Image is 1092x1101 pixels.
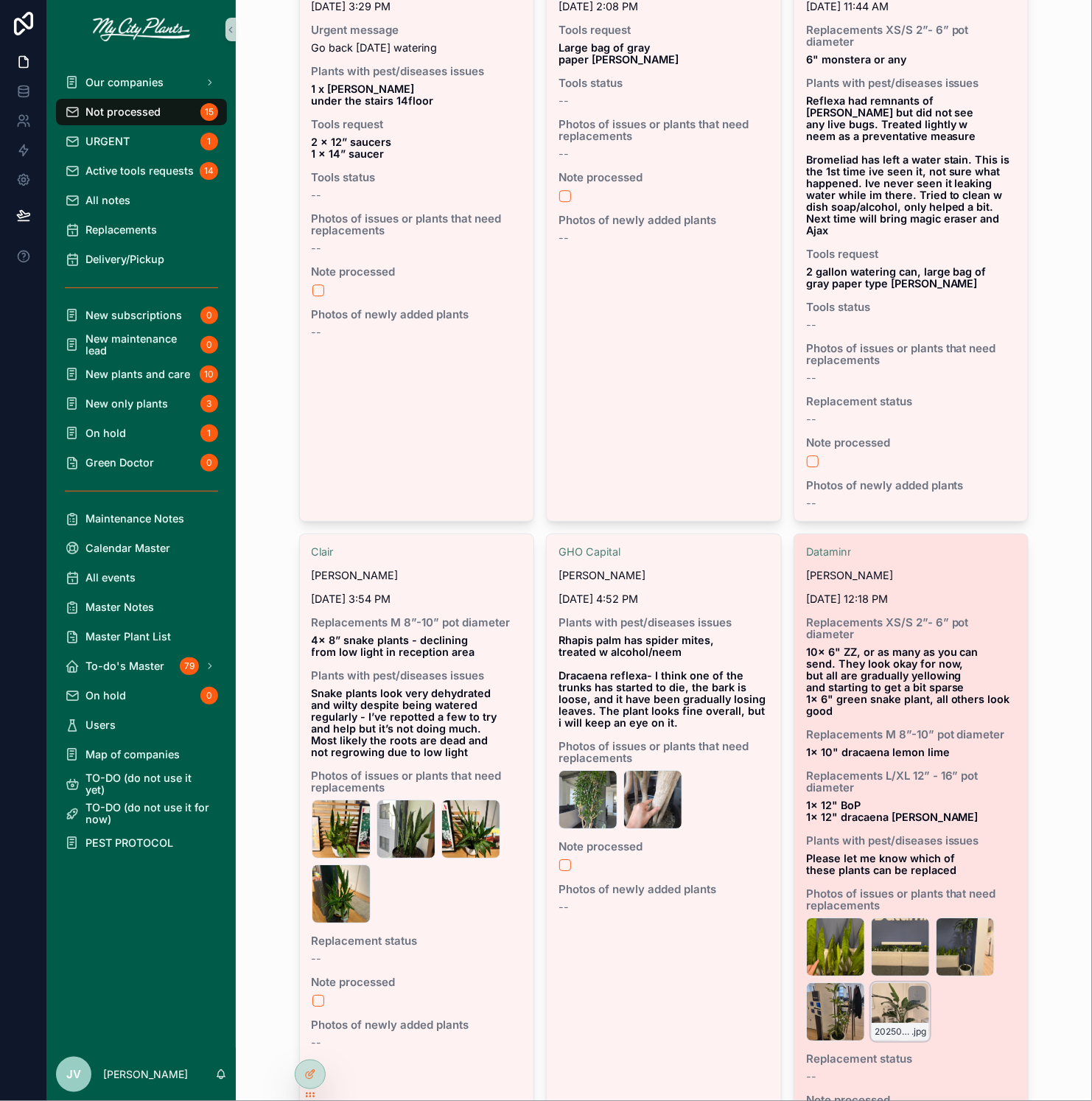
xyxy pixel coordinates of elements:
[85,690,126,702] span: On hold
[56,332,227,358] a: New maintenance lead0
[56,771,227,797] a: TO-DO (do not use it yet)
[806,546,851,558] span: Dataminr
[85,427,126,439] span: On hold
[85,457,154,469] span: Green Doctor
[312,189,322,201] span: --
[312,213,522,237] span: Photos of issues or plants that need replacements
[85,572,136,584] span: All events
[806,1071,816,1083] span: --
[56,128,227,155] a: URGENT1
[806,746,950,758] strong: 1x 10" dracaena lemon lime
[85,601,154,613] span: Master Notes
[559,546,620,558] a: GHO Capital
[312,593,522,605] span: [DATE] 3:54 PM
[85,195,130,206] span: All notes
[312,24,522,36] span: Urgent message
[56,187,227,214] a: All notes
[85,631,171,643] span: Master Plant List
[312,687,500,758] strong: Snake plants look very dehydrated and wilty despite being watered regularly - I’ve repotted a few...
[806,301,1017,313] span: Tools status
[559,593,769,605] span: [DATE] 4:52 PM
[806,413,816,425] span: --
[200,687,218,705] div: 0
[312,617,522,629] span: Replacements M 8”-10” pot diameter
[85,719,116,731] span: Users
[85,660,164,672] span: To-do's Master
[85,398,168,410] span: New only plants
[559,172,769,183] span: Note processed
[559,119,769,142] span: Photos of issues or plants that need replacements
[85,77,164,88] span: Our companies
[806,1,1017,13] span: [DATE] 11:44 AM
[312,326,322,338] span: --
[103,1067,188,1082] p: [PERSON_NAME]
[47,59,236,875] div: scrollable content
[312,546,334,558] span: Clair
[85,224,157,236] span: Replacements
[559,214,769,226] span: Photos of newly added plants
[806,372,816,384] span: --
[85,772,212,796] span: TO-DO (do not use it yet)
[56,158,227,184] a: Active tools requests14
[806,835,1017,847] span: Plants with pest/diseases issues
[559,901,569,913] span: --
[56,565,227,591] a: All events
[559,741,769,764] span: Photos of issues or plants that need replacements
[806,617,1017,640] span: Replacements XS/S 2”- 6” pot diameter
[806,396,1017,408] span: Replacement status
[312,670,522,682] span: Plants with pest/diseases issues
[806,593,1017,605] span: [DATE] 12:18 PM
[312,1,522,13] span: [DATE] 3:29 PM
[806,1053,1017,1065] span: Replacement status
[85,837,173,849] span: PEST PROTOCOL
[312,634,475,658] strong: 4x 8” snake plants - declining from low light in reception area
[56,682,227,709] a: On hold0
[56,712,227,738] a: Users
[200,366,218,383] div: 10
[806,319,816,331] span: --
[806,799,979,823] strong: 1x 12" BoP 1x 12" dracaena [PERSON_NAME]
[200,395,218,413] div: 3
[200,424,218,442] div: 1
[806,770,1017,794] span: Replacements L/XL 12” - 16” pot diameter
[85,165,194,177] span: Active tools requests
[312,309,522,321] span: Photos of newly added plants
[312,66,522,77] span: Plants with pest/diseases issues
[200,103,218,121] div: 15
[806,94,1013,237] strong: Reflexa had remnants of [PERSON_NAME] but did not see any live bugs. Treated lightly w neem as a ...
[56,246,227,273] a: Delivery/Pickup
[56,361,227,388] a: New plants and care10
[559,884,769,895] span: Photos of newly added plants
[312,770,522,794] span: Photos of issues or plants that need replacements
[312,83,434,107] strong: 1 x [PERSON_NAME] under the stairs 14floor
[312,976,522,988] span: Note processed
[85,802,212,825] span: TO-DO (do not use it for now)
[56,99,227,125] a: Not processed15
[806,343,1017,366] span: Photos of issues or plants that need replacements
[200,307,218,324] div: 0
[56,623,227,650] a: Master Plant List
[85,749,180,761] span: Map of companies
[85,542,170,554] span: Calendar Master
[56,217,227,243] a: Replacements
[312,42,522,54] span: Go back [DATE] watering
[312,266,522,278] span: Note processed
[559,148,569,160] span: --
[200,454,218,472] div: 0
[312,935,522,947] span: Replacement status
[312,172,522,183] span: Tools status
[911,1026,926,1038] span: .jpg
[56,391,227,417] a: New only plants3
[312,570,399,581] span: [PERSON_NAME]
[312,119,522,130] span: Tools request
[559,41,679,66] strong: Large bag of gray paper [PERSON_NAME]
[806,888,1017,912] span: Photos of issues or plants that need replacements
[559,77,769,89] span: Tools status
[806,77,1017,89] span: Plants with pest/diseases issues
[559,1,769,13] span: [DATE] 2:08 PM
[200,133,218,150] div: 1
[56,741,227,768] a: Map of companies
[56,653,227,679] a: To-do's Master79
[559,95,569,107] span: --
